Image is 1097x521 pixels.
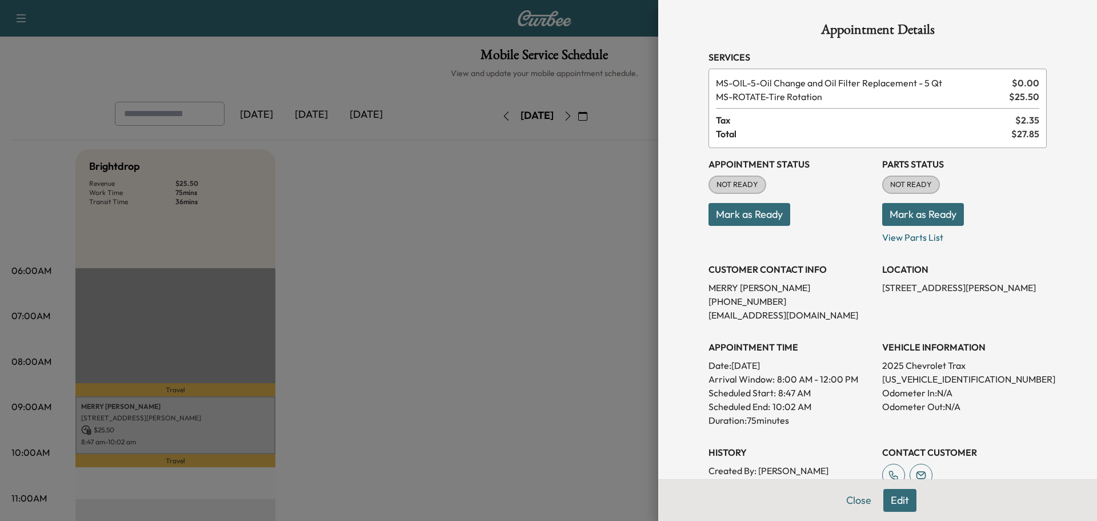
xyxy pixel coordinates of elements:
[708,281,873,295] p: MERRY [PERSON_NAME]
[708,295,873,308] p: [PHONE_NUMBER]
[1015,113,1039,127] span: $ 2.35
[708,359,873,372] p: Date: [DATE]
[882,226,1047,244] p: View Parts List
[772,400,811,413] p: 10:02 AM
[708,386,776,400] p: Scheduled Start:
[708,23,1047,41] h1: Appointment Details
[708,263,873,276] h3: CUSTOMER CONTACT INFO
[882,359,1047,372] p: 2025 Chevrolet Trax
[710,179,765,190] span: NOT READY
[883,179,939,190] span: NOT READY
[882,340,1047,354] h3: VEHICLE INFORMATION
[882,400,1047,413] p: Odometer Out: N/A
[882,157,1047,171] h3: Parts Status
[839,489,879,512] button: Close
[708,478,873,491] p: Created At : [DATE] 11:43:20 AM
[1009,90,1039,104] span: $ 25.50
[708,372,873,386] p: Arrival Window:
[716,127,1011,141] span: Total
[883,489,916,512] button: Edit
[708,446,873,459] h3: History
[708,464,873,478] p: Created By : [PERSON_NAME]
[777,372,858,386] span: 8:00 AM - 12:00 PM
[882,263,1047,276] h3: LOCATION
[882,372,1047,386] p: [US_VEHICLE_IDENTIFICATION_NUMBER]
[1012,76,1039,90] span: $ 0.00
[708,50,1047,64] h3: Services
[882,446,1047,459] h3: CONTACT CUSTOMER
[882,386,1047,400] p: Odometer In: N/A
[708,413,873,427] p: Duration: 75 minutes
[708,203,790,226] button: Mark as Ready
[716,76,1007,90] span: Oil Change and Oil Filter Replacement - 5 Qt
[716,90,1004,104] span: Tire Rotation
[708,400,770,413] p: Scheduled End:
[716,113,1015,127] span: Tax
[882,203,964,226] button: Mark as Ready
[708,157,873,171] h3: Appointment Status
[882,281,1047,295] p: [STREET_ADDRESS][PERSON_NAME]
[708,340,873,354] h3: APPOINTMENT TIME
[1011,127,1039,141] span: $ 27.85
[778,386,811,400] p: 8:47 AM
[708,308,873,322] p: [EMAIL_ADDRESS][DOMAIN_NAME]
